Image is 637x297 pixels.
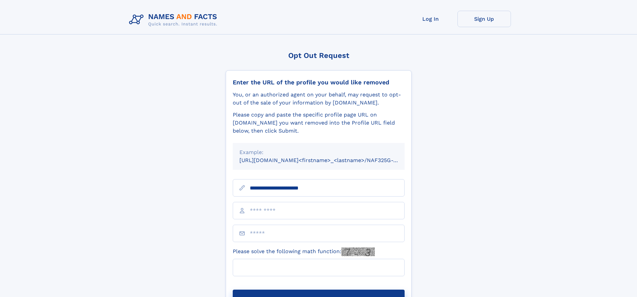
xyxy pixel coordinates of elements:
div: Opt Out Request [226,51,412,60]
div: You, or an authorized agent on your behalf, may request to opt-out of the sale of your informatio... [233,91,405,107]
a: Sign Up [457,11,511,27]
img: Logo Names and Facts [126,11,223,29]
label: Please solve the following math function: [233,247,375,256]
div: Example: [239,148,398,156]
div: Enter the URL of the profile you would like removed [233,79,405,86]
div: Please copy and paste the specific profile page URL on [DOMAIN_NAME] you want removed into the Pr... [233,111,405,135]
a: Log In [404,11,457,27]
small: [URL][DOMAIN_NAME]<firstname>_<lastname>/NAF325G-xxxxxxxx [239,157,417,163]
